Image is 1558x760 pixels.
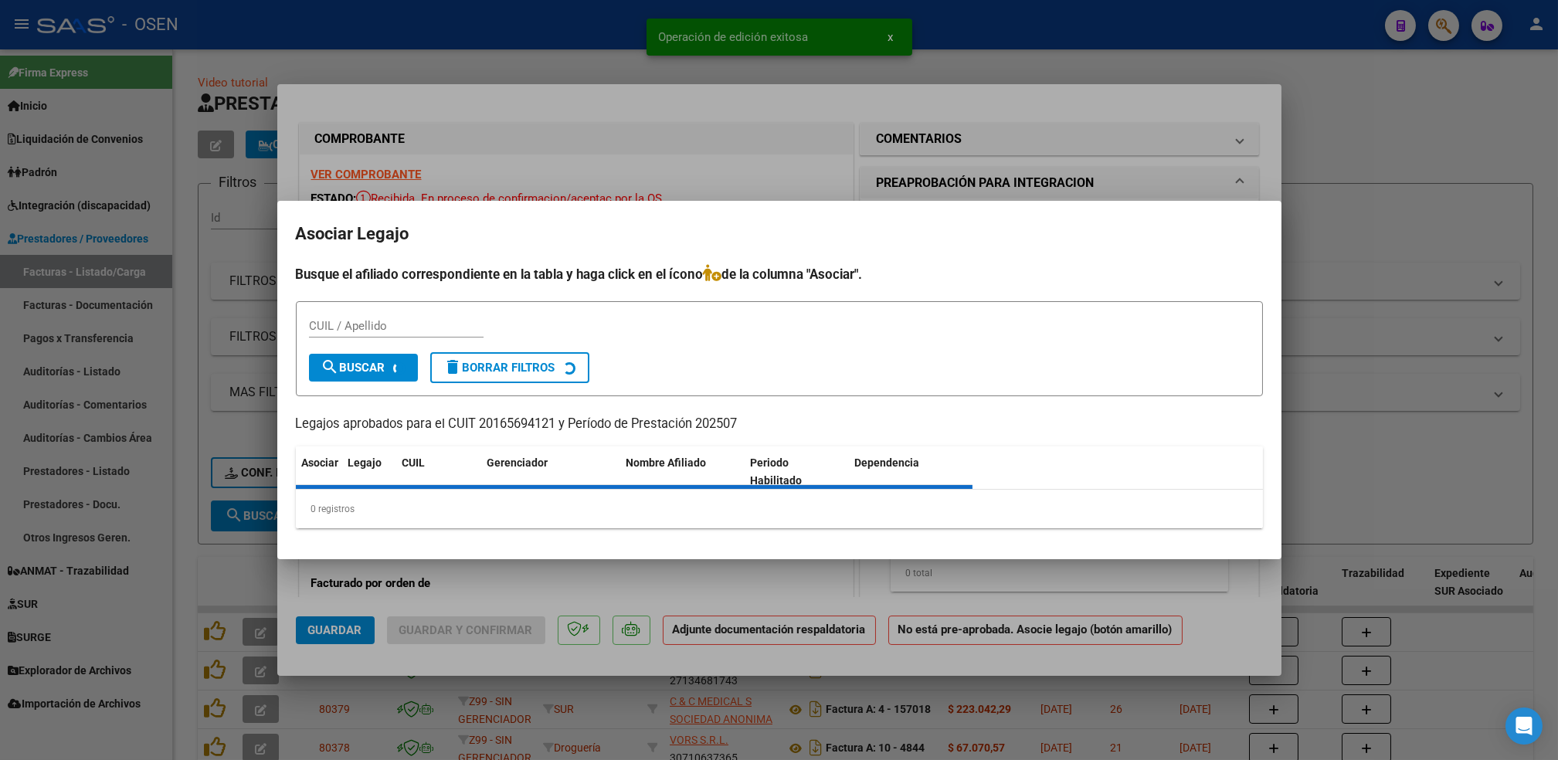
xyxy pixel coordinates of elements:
span: Asociar [302,456,339,469]
span: Gerenciador [487,456,548,469]
datatable-header-cell: Gerenciador [481,446,620,497]
h2: Asociar Legajo [296,219,1263,249]
h4: Busque el afiliado correspondiente en la tabla y haga click en el ícono de la columna "Asociar". [296,264,1263,284]
span: Legajo [348,456,382,469]
p: Legajos aprobados para el CUIT 20165694121 y Período de Prestación 202507 [296,415,1263,434]
datatable-header-cell: Dependencia [848,446,972,497]
mat-icon: search [321,358,340,376]
datatable-header-cell: CUIL [396,446,481,497]
button: Borrar Filtros [430,352,589,383]
span: Buscar [321,361,385,375]
span: Borrar Filtros [444,361,555,375]
span: Dependencia [854,456,919,469]
div: Open Intercom Messenger [1505,707,1543,745]
datatable-header-cell: Nombre Afiliado [620,446,745,497]
div: 0 registros [296,490,1263,528]
mat-icon: delete [444,358,463,376]
span: Periodo Habilitado [750,456,802,487]
datatable-header-cell: Legajo [342,446,396,497]
button: Buscar [309,354,418,382]
datatable-header-cell: Periodo Habilitado [744,446,848,497]
datatable-header-cell: Asociar [296,446,342,497]
span: Nombre Afiliado [626,456,707,469]
span: CUIL [402,456,426,469]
